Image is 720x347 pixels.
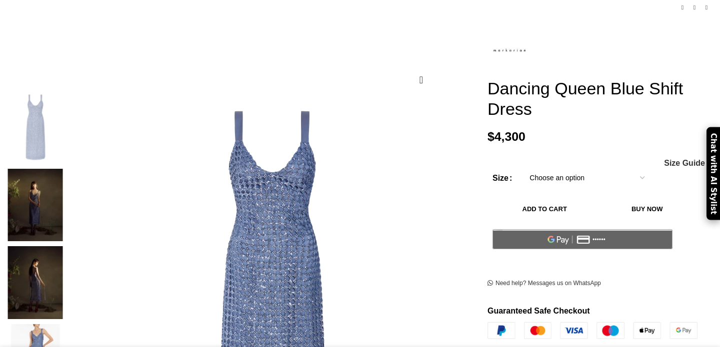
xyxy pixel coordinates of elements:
[487,322,697,339] img: guaranteed-safe-checkout-bordered.j
[492,172,512,185] label: Size
[487,280,601,288] a: Need help? Messages us on WhatsApp
[492,229,672,249] button: Pay with GPay
[700,1,712,13] a: Next product
[492,198,596,219] button: Add to cart
[664,159,705,167] span: Size Guide
[676,1,688,13] a: Previous product
[487,28,532,73] img: Markarian
[487,130,525,143] bdi: 4,300
[5,246,66,319] img: Markarian gowns
[5,169,66,242] img: Markarian dress
[5,91,66,164] img: Markarian
[592,236,605,243] text: ••••••
[487,307,590,315] strong: Guaranteed Safe Checkout
[663,159,705,167] a: Size Guide
[601,198,692,219] button: Buy now
[487,78,712,119] h1: Dancing Queen Blue Shift Dress
[487,130,494,143] span: $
